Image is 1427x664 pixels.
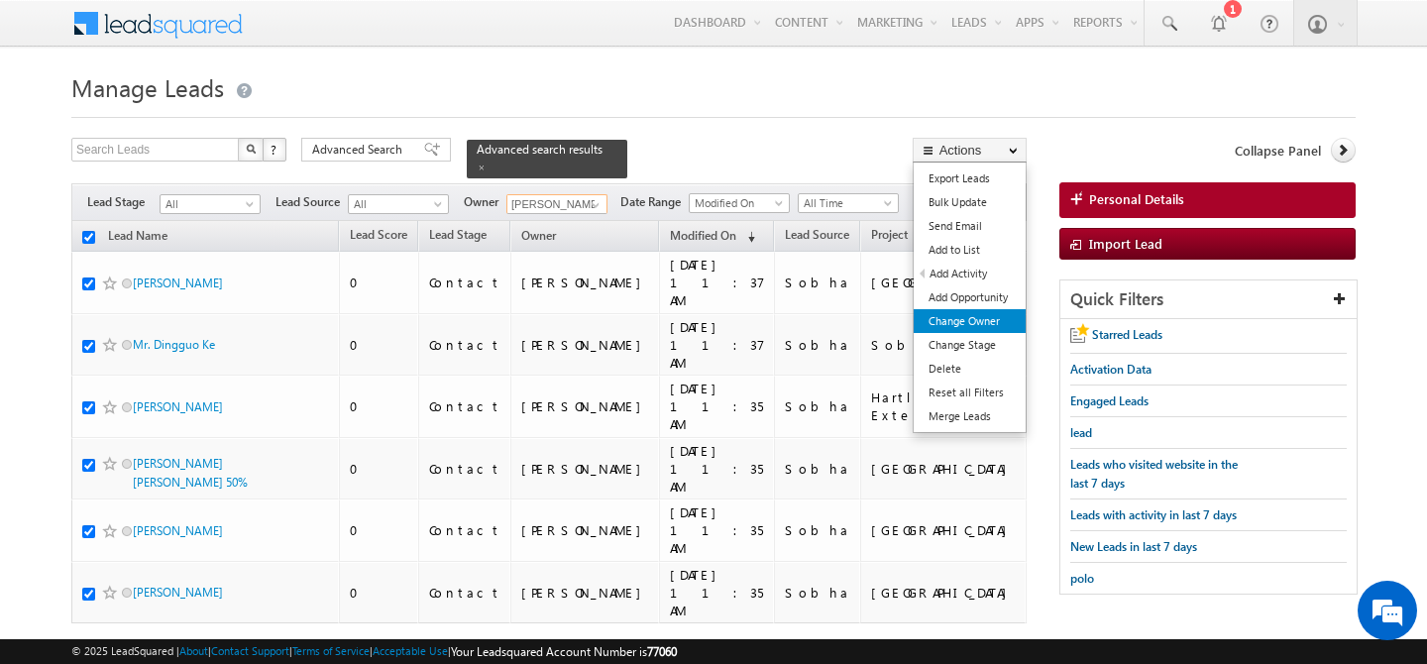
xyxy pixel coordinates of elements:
[350,227,407,242] span: Lead Score
[1059,182,1356,218] a: Personal Details
[798,193,899,213] a: All Time
[871,521,1017,539] div: [GEOGRAPHIC_DATA]
[914,357,1026,381] a: Delete
[350,584,409,602] div: 0
[133,276,223,290] a: [PERSON_NAME]
[871,227,908,242] span: Project
[325,10,373,57] div: Minimize live chat window
[1070,507,1237,522] span: Leads with activity in last 7 days
[1092,327,1162,342] span: Starred Leads
[690,194,784,212] span: Modified On
[429,584,501,602] div: Contact
[133,523,223,538] a: [PERSON_NAME]
[785,521,851,539] div: Sobha
[1070,457,1238,491] span: Leads who visited website in the last 7 days
[263,138,286,162] button: ?
[429,521,501,539] div: Contact
[1089,235,1162,252] span: Import Lead
[914,285,1026,309] a: Add Opportunity
[373,644,448,657] a: Acceptable Use
[292,644,370,657] a: Terms of Service
[1070,362,1152,377] span: Activation Data
[312,141,408,159] span: Advanced Search
[71,71,224,103] span: Manage Leads
[799,194,893,212] span: All Time
[670,256,765,309] div: [DATE] 11:37 AM
[785,460,851,478] div: Sobha
[71,642,677,661] span: © 2025 LeadSquared | | | | |
[275,193,348,211] span: Lead Source
[211,644,289,657] a: Contact Support
[429,397,501,415] div: Contact
[914,333,1026,357] a: Change Stage
[246,144,256,154] img: Search
[521,521,651,539] div: [PERSON_NAME]
[871,274,1017,291] div: [GEOGRAPHIC_DATA]
[670,442,765,496] div: [DATE] 11:35 AM
[87,193,160,211] span: Lead Stage
[670,566,765,619] div: [DATE] 11:35 AM
[429,460,501,478] div: Contact
[340,224,417,250] a: Lead Score
[133,399,223,414] a: [PERSON_NAME]
[521,336,651,354] div: [PERSON_NAME]
[350,460,409,478] div: 0
[133,337,215,352] a: Mr. Dingguo Ke
[1070,539,1197,554] span: New Leads in last 7 days
[913,138,1027,163] button: Actions
[785,397,851,415] div: Sobha
[914,238,1026,262] a: Add to List
[647,644,677,659] span: 77060
[161,195,255,213] span: All
[620,193,689,211] span: Date Range
[133,585,223,600] a: [PERSON_NAME]
[670,318,765,372] div: [DATE] 11:37 AM
[1070,393,1149,408] span: Engaged Leads
[270,518,360,545] em: Start Chat
[670,228,736,243] span: Modified On
[133,456,248,490] a: [PERSON_NAME] [PERSON_NAME] 50%
[861,224,918,250] a: Project
[581,195,605,215] a: Show All Items
[1089,190,1184,208] span: Personal Details
[350,397,409,415] div: 0
[350,521,409,539] div: 0
[521,460,651,478] div: [PERSON_NAME]
[521,584,651,602] div: [PERSON_NAME]
[1235,142,1321,160] span: Collapse Panel
[670,503,765,557] div: [DATE] 11:35 AM
[451,644,677,659] span: Your Leadsquared Account Number is
[785,274,851,291] div: Sobha
[739,229,755,245] span: (sorted descending)
[429,274,501,291] div: Contact
[477,142,603,157] span: Advanced search results
[914,309,1026,333] a: Change Owner
[871,460,1017,478] div: [GEOGRAPHIC_DATA]
[914,190,1026,214] a: Bulk Update
[871,388,1017,424] div: Hartland Extension
[521,274,651,291] div: [PERSON_NAME]
[1070,425,1092,440] span: lead
[871,584,1017,602] div: [GEOGRAPHIC_DATA]
[429,336,501,354] div: Contact
[464,193,506,211] span: Owner
[689,193,790,213] a: Modified On
[103,104,333,130] div: Chat with us now
[915,262,1026,285] a: Add Activity
[1060,280,1357,319] div: Quick Filters
[1070,571,1094,586] span: polo
[785,227,849,242] span: Lead Source
[348,194,449,214] a: All
[785,584,851,602] div: Sobha
[98,225,177,251] a: Lead Name
[871,336,1017,354] div: Sobha One
[914,214,1026,238] a: Send Email
[670,380,765,433] div: [DATE] 11:35 AM
[660,224,765,250] a: Modified On (sorted descending)
[785,336,851,354] div: Sobha
[160,194,261,214] a: All
[914,381,1026,404] a: Reset all Filters
[506,194,607,214] input: Type to Search
[349,195,443,213] span: All
[521,228,556,243] span: Owner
